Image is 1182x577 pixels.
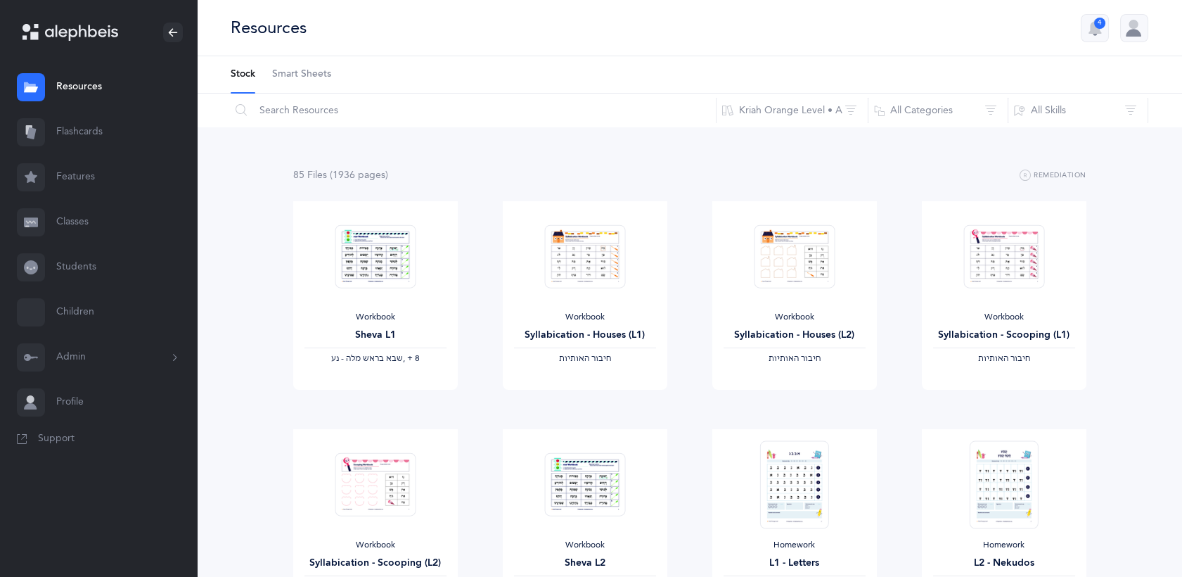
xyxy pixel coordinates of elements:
[293,170,327,181] span: 85 File
[323,170,327,181] span: s
[514,328,656,343] div: Syllabication - Houses (L1)
[272,68,331,82] span: Smart Sheets
[868,94,1008,127] button: All Categories
[544,452,625,516] img: Sheva-Workbook-Orange-A-L2_EN_thumbnail_1757037028.png
[335,224,416,288] img: Sheva-Workbook-Orange-A-L1_EN_thumbnail_1757036998.png
[933,312,1075,323] div: Workbook
[38,432,75,446] span: Support
[559,353,611,363] span: ‫חיבור האותיות‬
[304,556,447,571] div: Syllabication - Scooping (L2)
[335,452,416,516] img: Syllabication-Workbook-Level-2-Scooping-EN_thumbnail_1724263547.png
[331,353,403,363] span: ‫שבא בראש מלה - נע‬
[724,540,866,551] div: Homework
[933,556,1075,571] div: L2 - Nekudos
[304,540,447,551] div: Workbook
[724,328,866,343] div: Syllabication - Houses (L2)
[1081,14,1109,42] button: 4
[969,440,1038,528] img: Homework_L2_Nekudos_O_EN_thumbnail_1739258670.png
[514,312,656,323] div: Workbook
[304,328,447,343] div: Sheva L1
[381,170,385,181] span: s
[304,312,447,323] div: Workbook
[1008,94,1148,127] button: All Skills
[716,94,868,127] button: Kriah Orange Level • A
[933,328,1075,343] div: Syllabication - Scooping (L1)
[304,353,447,364] div: ‪, + 8‬
[759,440,828,528] img: Homework_L1_Letters_O_Orange_EN_thumbnail_1731215263.png
[330,170,388,181] span: (1936 page )
[933,540,1075,551] div: Homework
[769,353,821,363] span: ‫חיבור האותיות‬
[724,312,866,323] div: Workbook
[230,94,717,127] input: Search Resources
[963,224,1044,288] img: Syllabication-Workbook-Level-1-EN_Orange_Scooping_thumbnail_1741114890.png
[1094,18,1105,29] div: 4
[1020,167,1086,184] button: Remediation
[724,556,866,571] div: L1 - Letters
[514,540,656,551] div: Workbook
[231,16,307,39] div: Resources
[544,224,625,288] img: Syllabication-Workbook-Level-1-EN_Orange_Houses_thumbnail_1741114714.png
[514,556,656,571] div: Sheva L2
[978,353,1030,363] span: ‫חיבור האותיות‬
[754,224,835,288] img: Syllabication-Workbook-Level-2-Houses-EN_thumbnail_1741114840.png
[1112,507,1165,560] iframe: Drift Widget Chat Controller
